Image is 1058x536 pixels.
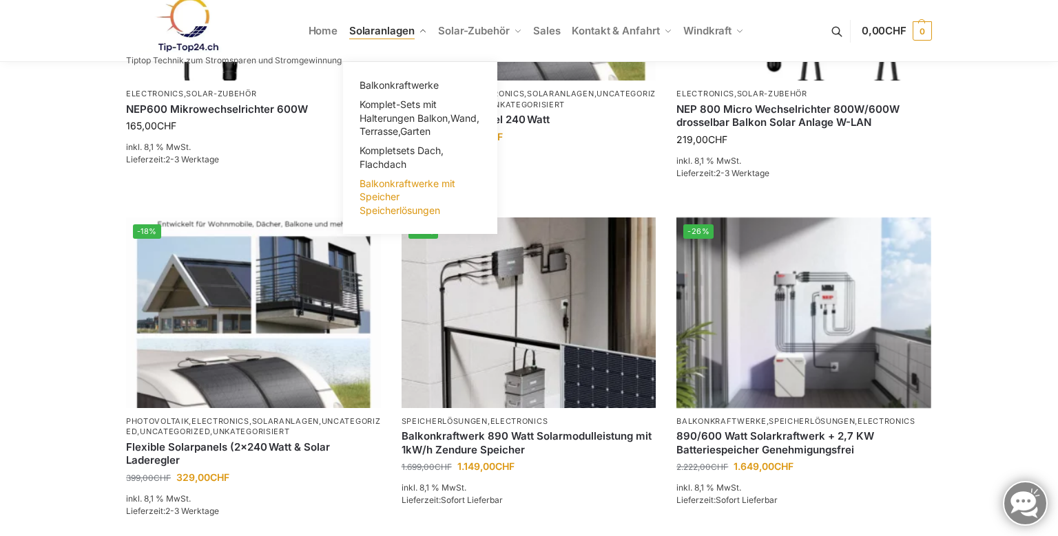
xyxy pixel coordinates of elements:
p: , [126,89,381,99]
a: Balkonkraftwerke [676,416,766,426]
a: Electronics [191,416,249,426]
span: Lieferzeit: [126,154,219,164]
span: Lieferzeit: [676,168,769,178]
p: , , , , , [402,89,656,110]
bdi: 329,00 [176,471,229,483]
p: inkl. 8,1 % MwSt. [402,482,656,494]
a: Kompletsets Dach, Flachdach [351,141,489,174]
span: CHF [711,462,728,472]
p: , [676,89,931,99]
span: Balkonkraftwerke mit Speicher Speicherlösungen [360,178,455,216]
span: Lieferzeit: [402,495,503,505]
a: Balkonkraftwerke [351,76,489,95]
a: Speicherlösungen [769,416,855,426]
span: Sofort Lieferbar [441,495,503,505]
bdi: 219,00 [676,133,727,145]
span: Lieferzeit: [126,506,219,516]
a: Komplet-Sets mit Halterungen Balkon,Wand, Terrasse,Garten [351,95,489,141]
p: Tiptop Technik zum Stromsparen und Stromgewinnung [126,56,342,65]
span: Kontakt & Anfahrt [572,24,659,37]
p: , [402,416,656,427]
p: inkl. 8,1 % MwSt. [126,493,381,505]
span: Komplet-Sets mit Halterungen Balkon,Wand, Terrasse,Garten [360,98,479,137]
a: -26%Steckerkraftwerk mit 2,7kwh-Speicher [676,217,931,408]
bdi: 2.222,00 [676,462,728,472]
a: Unkategorisiert [213,427,290,436]
a: Solaranlagen [252,416,319,426]
bdi: 1.649,00 [734,460,793,472]
img: Balkonkraftwerk 890 Watt Solarmodulleistung mit 1kW/h Zendure Speicher [402,217,656,408]
a: 890/600 Watt Solarkraftwerk + 2,7 KW Batteriespeicher Genehmigungsfrei [676,429,931,456]
a: NEP600 Mikrowechselrichter 600W [126,103,381,116]
bdi: 399,00 [126,473,171,483]
span: CHF [154,473,171,483]
a: Balkonkraftwerk 890 Watt Solarmodulleistung mit 1kW/h Zendure Speicher [402,429,656,456]
a: Flexibles Solarpanel 240 Watt [402,113,656,127]
span: CHF [495,460,515,472]
img: Flexible Solar Module für Wohnmobile Camping Balkon [126,217,381,408]
a: Unkategorisiert [488,100,566,109]
span: Solar-Zubehör [438,24,510,37]
a: Uncategorized [140,427,210,436]
a: Electronics [490,416,548,426]
span: 2-3 Werktage [716,168,769,178]
span: 0 [913,21,932,41]
span: CHF [210,471,229,483]
a: Flexible Solarpanels (2×240 Watt & Solar Laderegler [126,440,381,467]
span: Windkraft [683,24,732,37]
p: inkl. 8,1 % MwSt. [402,152,656,164]
a: -32%Balkonkraftwerk 890 Watt Solarmodulleistung mit 1kW/h Zendure Speicher [402,217,656,408]
a: Solar-Zubehör [186,89,256,98]
a: Solaranlagen [527,89,594,98]
span: 2-3 Werktage [165,154,219,164]
p: inkl. 8,1 % MwSt. [676,482,931,494]
a: Electronics [858,416,915,426]
span: CHF [484,131,503,142]
p: inkl. 8,1 % MwSt. [676,155,931,167]
p: , , [676,416,931,427]
bdi: 165,00 [126,120,176,131]
a: Uncategorized [126,416,380,436]
a: Balkonkraftwerke mit Speicher Speicherlösungen [351,174,489,220]
p: , , , , , [126,416,381,438]
bdi: 1.699,00 [402,462,452,472]
a: Solar-Zubehör [737,89,807,98]
a: NEP 800 Micro Wechselrichter 800W/600W drosselbar Balkon Solar Anlage W-LAN [676,103,931,129]
span: Lieferzeit: [676,495,778,505]
bdi: 169,00 [452,131,503,142]
span: CHF [708,133,727,145]
span: Solaranlagen [349,24,415,37]
span: CHF [885,24,906,37]
a: Electronics [676,89,734,98]
a: -18%Flexible Solar Module für Wohnmobile Camping Balkon [126,217,381,408]
a: 0,00CHF 0 [862,10,932,52]
a: Electronics [126,89,184,98]
span: Kompletsets Dach, Flachdach [360,144,444,170]
a: Photovoltaik [126,416,189,426]
a: Uncategorized [402,89,656,109]
span: Sales [533,24,561,37]
span: CHF [774,460,793,472]
p: inkl. 8,1 % MwSt. [126,141,381,153]
span: Balkonkraftwerke [360,79,439,91]
img: Steckerkraftwerk mit 2,7kwh-Speicher [676,217,931,408]
span: 0,00 [862,24,906,37]
span: 2-3 Werktage [165,506,219,516]
span: Sofort Lieferbar [716,495,778,505]
bdi: 1.149,00 [457,460,515,472]
span: CHF [435,462,452,472]
a: Speicherlösungen [402,416,488,426]
span: CHF [157,120,176,131]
